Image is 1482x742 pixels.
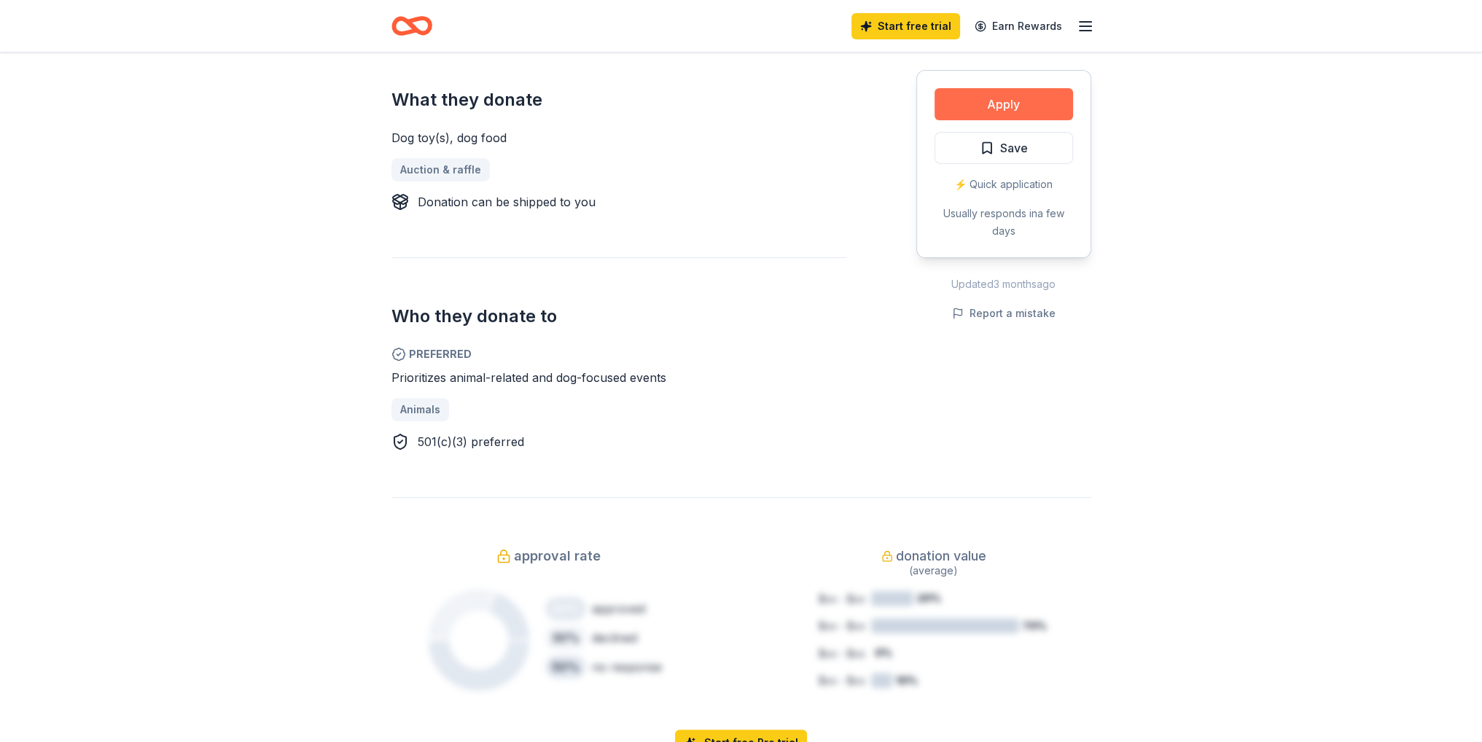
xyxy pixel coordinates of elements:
div: approved [592,600,645,617]
h2: What they donate [391,88,846,112]
div: Donation can be shipped to you [418,193,596,211]
div: Dog toy(s), dog food [391,129,846,147]
button: Save [935,132,1073,164]
div: ⚡️ Quick application [935,176,1073,193]
span: Save [1000,138,1028,157]
h2: Who they donate to [391,305,846,328]
span: approval rate [514,544,601,568]
a: Home [391,9,432,43]
div: Updated 3 months ago [916,276,1091,293]
tspan: $xx - $xx [819,620,865,632]
div: (average) [776,562,1091,579]
div: declined [592,629,637,647]
div: 20 % [545,597,586,620]
button: Apply [935,88,1073,120]
div: no response [592,658,662,676]
span: 501(c)(3) preferred [418,434,524,449]
tspan: 0% [875,647,892,659]
span: donation value [896,544,986,568]
span: Prioritizes animal-related and dog-focused events [391,370,666,385]
tspan: $xx - $xx [819,674,865,687]
a: Earn Rewards [966,13,1071,39]
tspan: $xx - $xx [819,647,865,660]
div: Usually responds in a few days [935,205,1073,240]
tspan: 10% [896,673,918,686]
tspan: 20% [917,592,941,604]
div: 30 % [545,626,586,649]
button: Report a mistake [952,305,1056,322]
tspan: 70% [1023,619,1047,631]
div: 50 % [545,655,586,679]
tspan: $xx - $xx [819,593,865,605]
span: Preferred [391,345,846,363]
a: Start free trial [851,13,960,39]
